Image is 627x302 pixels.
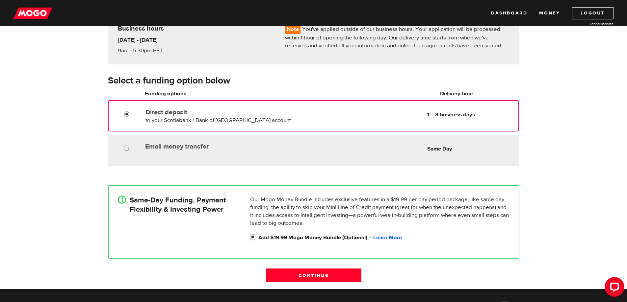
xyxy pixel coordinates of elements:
h6: Funding options [145,90,297,98]
a: Learn More [373,234,402,241]
label: Direct deposit [145,108,297,116]
p: 9am - 5:30pm EST [118,47,192,55]
b: 1 – 3 business days [427,111,475,118]
h4: Same-Day Funding, Payment Flexibility & Investing Power [130,196,226,214]
h3: Select a funding option below [108,76,519,86]
input: Continue [266,268,361,282]
a: Lender licences [564,21,614,26]
span: Note [285,25,300,34]
p: You've applied outside of our business hours. Your application will be processed within 1 hour of... [285,25,509,50]
label: Add $19.99 Mogo Money Bundle (Optional) — [258,234,509,242]
label: Email money transfer [145,143,297,151]
div: ! [118,196,126,204]
h6: Delivery time [396,90,517,98]
img: mogo_logo-11ee424be714fa7cbb0f0f49df9e16ec.png [13,7,52,19]
b: Same Day [427,145,452,152]
p: Our Mogo Money Bundle includes exclusive features in a $19.99 per pay period package, like same d... [250,196,509,227]
a: Dashboard [491,7,527,19]
h6: [DATE] - [DATE] [118,36,192,44]
h5: Business hours [118,25,275,33]
input: Add $19.99 Mogo Money Bundle (Optional) &mdash; <a id="loan_application_mini_bundle_learn_more" h... [250,234,258,242]
span: to your Scotiabank / Bank of [GEOGRAPHIC_DATA] account [145,117,291,124]
a: Money [539,7,560,19]
a: Logout [572,7,614,19]
iframe: LiveChat chat widget [599,274,627,302]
